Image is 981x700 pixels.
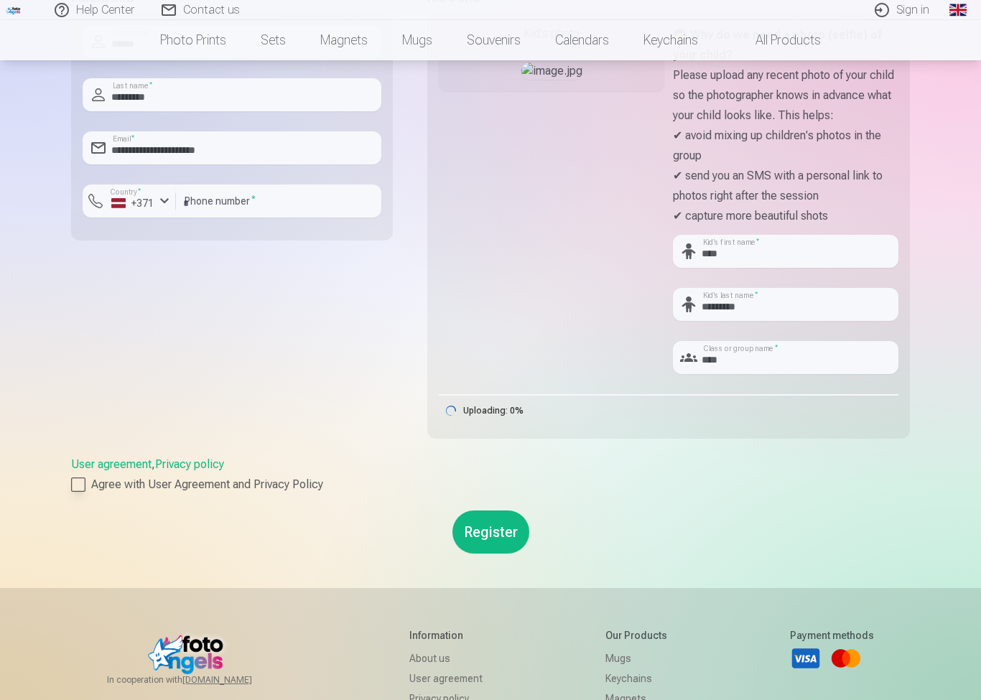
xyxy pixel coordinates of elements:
p: ✔ send you an SMS with a personal link to photos right after the session [673,166,898,206]
p: Please upload any recent photo of your child so the photographer knows in advance what your child... [673,65,898,126]
div: +371 [111,196,154,210]
a: Keychains [626,20,715,60]
h5: Our products [605,628,667,643]
a: Souvenirs [450,20,538,60]
a: Photo prints [143,20,243,60]
img: image.jpg [521,62,582,80]
a: Calendars [538,20,626,60]
label: Country [106,187,146,197]
button: Country*+371 [83,185,176,218]
a: Mugs [605,648,667,668]
p: ✔ capture more beautiful shots [673,206,898,226]
a: Mugs [385,20,450,60]
a: Privacy policy [155,457,224,471]
a: Mastercard [830,643,862,674]
a: Visa [790,643,822,674]
a: Sets [243,20,303,60]
a: Magnets [303,20,385,60]
img: /fa1 [6,6,22,14]
a: User agreement [71,457,152,471]
span: In cooperation with [107,674,287,686]
a: Keychains [605,668,667,689]
p: ✔ avoid mixing up children's photos in the group [673,126,898,166]
div: , [71,456,910,493]
button: Register [452,510,529,554]
div: Uploading [439,394,526,427]
label: Agree with User Agreement and Privacy Policy [71,476,910,493]
div: Uploading: 0% [463,406,524,415]
a: About us [409,648,483,668]
a: All products [715,20,838,60]
h5: Information [409,628,483,643]
h5: Payment methods [790,628,874,643]
a: User agreement [409,668,483,689]
a: [DOMAIN_NAME] [182,674,287,686]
